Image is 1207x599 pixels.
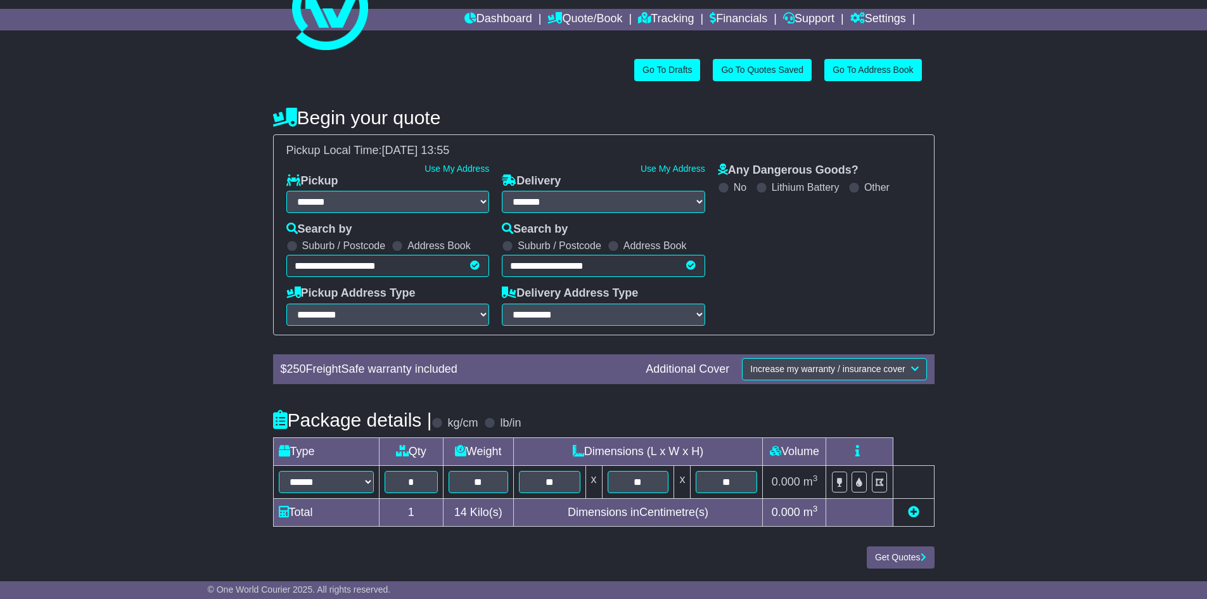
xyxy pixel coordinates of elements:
div: Pickup Local Time: [280,144,928,158]
a: Quote/Book [547,9,622,30]
span: 0.000 [772,475,800,488]
a: Support [783,9,834,30]
label: Search by [286,222,352,236]
a: Use My Address [425,164,489,174]
a: Go To Address Book [824,59,921,81]
label: Address Book [623,240,687,252]
a: Settings [850,9,906,30]
td: x [674,465,691,498]
label: Other [864,181,890,193]
span: 14 [454,506,467,518]
label: Any Dangerous Goods? [718,164,859,177]
td: Dimensions (L x W x H) [513,437,763,465]
td: Dimensions in Centimetre(s) [513,498,763,526]
td: Kilo(s) [443,498,513,526]
span: 250 [287,363,306,375]
span: 0.000 [772,506,800,518]
label: Lithium Battery [772,181,840,193]
label: Search by [502,222,568,236]
a: Use My Address [641,164,705,174]
td: 1 [379,498,443,526]
button: Get Quotes [867,546,935,569]
span: Increase my warranty / insurance cover [750,364,905,374]
a: Tracking [638,9,694,30]
span: © One World Courier 2025. All rights reserved. [208,584,391,595]
a: Go To Quotes Saved [713,59,812,81]
label: Address Book [407,240,471,252]
label: Pickup [286,174,338,188]
sup: 3 [813,473,818,483]
td: Weight [443,437,513,465]
td: Type [273,437,379,465]
div: Additional Cover [639,363,736,377]
a: Dashboard [464,9,532,30]
h4: Package details | [273,409,432,430]
label: Suburb / Postcode [518,240,601,252]
div: $ FreightSafe warranty included [274,363,640,377]
sup: 3 [813,504,818,513]
td: Total [273,498,379,526]
span: m [803,506,818,518]
td: x [585,465,602,498]
label: lb/in [500,416,521,430]
label: kg/cm [447,416,478,430]
td: Qty [379,437,443,465]
label: Delivery Address Type [502,287,638,300]
a: Financials [710,9,767,30]
h4: Begin your quote [273,107,935,128]
span: m [803,475,818,488]
label: Suburb / Postcode [302,240,386,252]
a: Go To Drafts [634,59,700,81]
span: [DATE] 13:55 [382,144,450,157]
td: Volume [763,437,826,465]
label: Delivery [502,174,561,188]
a: Add new item [908,506,919,518]
button: Increase my warranty / insurance cover [742,358,926,380]
label: No [734,181,746,193]
label: Pickup Address Type [286,287,416,300]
